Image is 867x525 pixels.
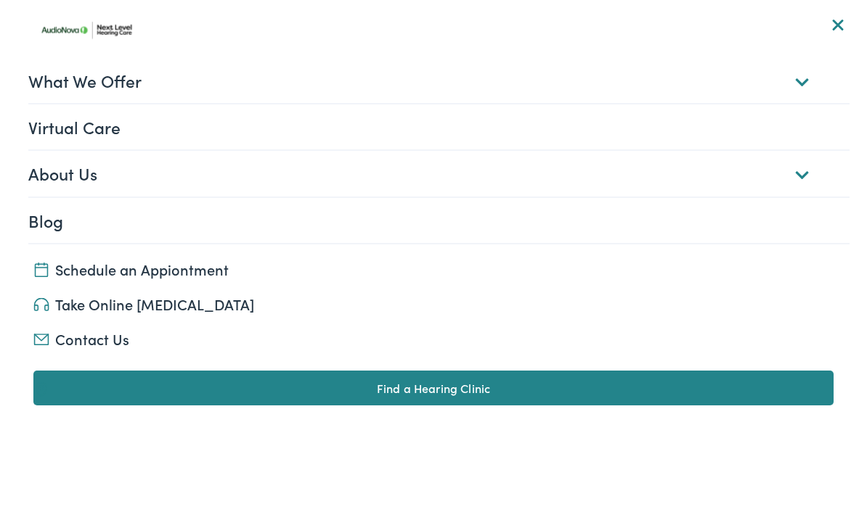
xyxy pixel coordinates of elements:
[33,382,49,397] img: A map pin icon in teal indicates location-related features or services.
[28,104,850,149] a: Virtual Care
[33,294,834,314] a: Take Online [MEDICAL_DATA]
[33,259,834,279] a: Schedule an Appiontment
[33,262,49,277] img: Calendar icon representing the ability to schedule a hearing test or hearing aid appointment at N...
[33,334,49,345] img: An icon representing mail communication is presented in a unique teal color.
[33,298,49,312] img: An icon symbolizing headphones, colored in teal, suggests audio-related services or features.
[33,328,834,349] a: Contact Us
[28,151,850,196] a: About Us
[33,371,834,405] a: Find a Hearing Clinic
[28,198,850,243] a: Blog
[28,58,850,103] a: What We Offer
